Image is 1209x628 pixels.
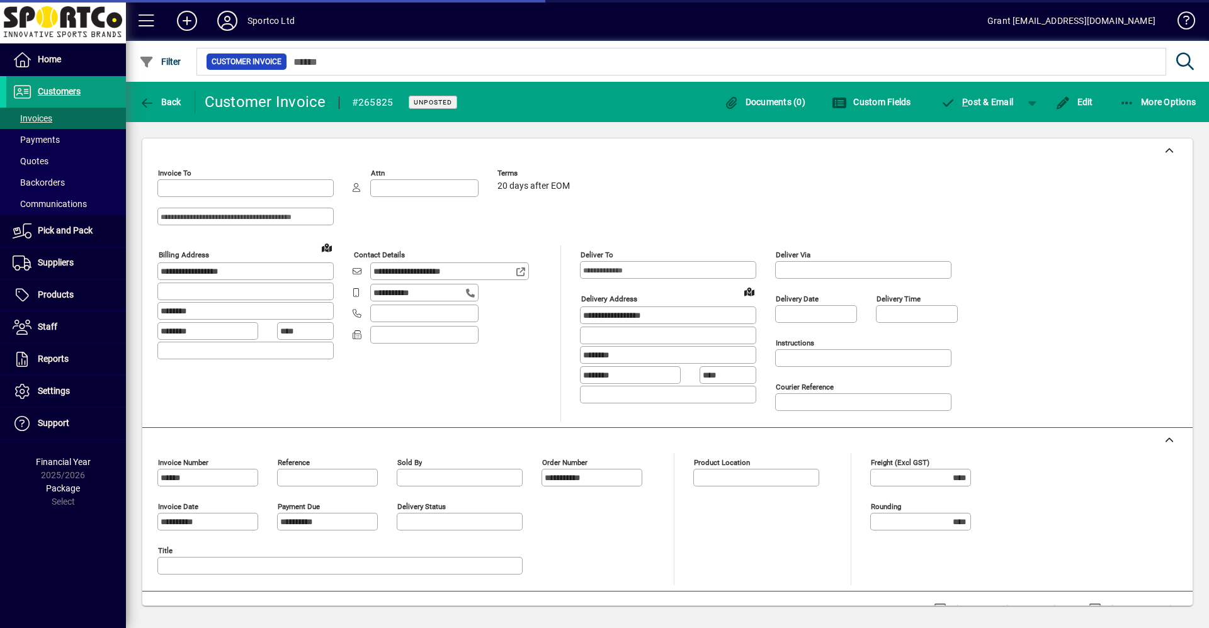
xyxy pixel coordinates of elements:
mat-label: Delivery time [877,294,921,303]
a: View on map [739,281,759,301]
button: Filter [136,50,184,73]
a: Staff [6,311,126,343]
mat-label: Freight (excl GST) [871,458,929,467]
span: Unposted [414,98,452,106]
a: Payments [6,129,126,150]
span: Customers [38,86,81,96]
mat-label: Reference [278,458,310,467]
a: Backorders [6,172,126,193]
a: Pick and Pack [6,215,126,247]
a: Invoices [6,108,126,129]
span: Back [139,97,181,107]
span: More Options [1120,97,1196,107]
span: Settings [38,386,70,396]
a: Quotes [6,150,126,172]
span: Package [46,483,80,493]
span: Communications [13,199,87,209]
label: Show Cost/Profit [1104,603,1177,615]
mat-label: Deliver To [581,250,613,259]
mat-label: Instructions [776,339,814,347]
span: Staff [38,322,57,332]
span: Customer Invoice [212,55,281,68]
a: Suppliers [6,247,126,279]
button: Profile [207,9,247,32]
span: Terms [497,169,573,177]
button: Post & Email [934,91,1020,113]
mat-label: Product location [694,458,750,467]
span: Quotes [13,156,48,166]
span: Payments [13,135,60,145]
button: Documents (0) [720,91,809,113]
a: Home [6,44,126,76]
a: Products [6,279,126,311]
span: Suppliers [38,257,74,267]
mat-label: Rounding [871,502,901,511]
button: More Options [1116,91,1200,113]
span: 20 days after EOM [497,181,570,191]
span: Filter [139,57,181,67]
button: Custom Fields [829,91,914,113]
div: Grant [EMAIL_ADDRESS][DOMAIN_NAME] [987,11,1155,31]
span: Custom Fields [832,97,911,107]
mat-label: Title [158,546,173,555]
a: Reports [6,344,126,375]
button: Add [167,9,207,32]
span: Support [38,418,69,428]
span: Reports [38,354,69,364]
mat-label: Invoice To [158,169,191,177]
mat-label: Order number [542,458,587,467]
span: Edit [1055,97,1093,107]
a: Knowledge Base [1168,3,1193,43]
mat-label: Sold by [397,458,422,467]
mat-label: Deliver via [776,250,810,259]
span: Backorders [13,177,65,188]
label: Show Line Volumes/Weights [949,603,1067,615]
button: Edit [1052,91,1096,113]
div: Sportco Ltd [247,11,295,31]
a: Communications [6,193,126,215]
span: P [962,97,968,107]
span: Home [38,54,61,64]
div: #265825 [352,93,394,113]
a: Support [6,408,126,439]
mat-label: Payment due [278,502,320,511]
mat-label: Invoice date [158,502,198,511]
span: Products [38,289,74,300]
span: Documents (0) [724,97,805,107]
app-page-header-button: Back [126,91,195,113]
button: Back [136,91,184,113]
span: ost & Email [941,97,1014,107]
div: Customer Invoice [205,92,326,112]
mat-label: Delivery date [776,294,819,303]
a: Settings [6,376,126,407]
span: Pick and Pack [38,225,93,235]
mat-label: Attn [371,169,385,177]
a: View on map [317,237,337,257]
span: Invoices [13,113,52,123]
mat-label: Courier Reference [776,383,834,391]
span: Financial Year [36,457,91,467]
mat-label: Delivery status [397,502,446,511]
mat-label: Invoice number [158,458,208,467]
